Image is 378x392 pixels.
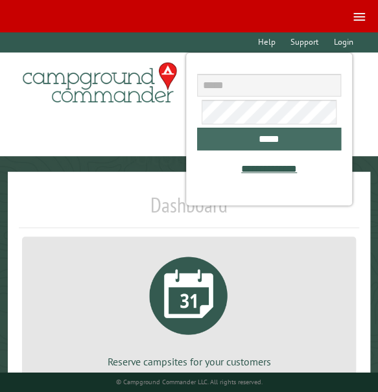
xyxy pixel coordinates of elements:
[327,32,359,52] a: Login
[252,32,281,52] a: Help
[115,378,262,386] small: © Campground Commander LLC. All rights reserved.
[38,354,340,369] p: Reserve campsites for your customers
[19,58,181,108] img: Campground Commander
[19,192,359,228] h1: Dashboard
[38,247,340,369] a: Reserve campsites for your customers
[284,32,324,52] a: Support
